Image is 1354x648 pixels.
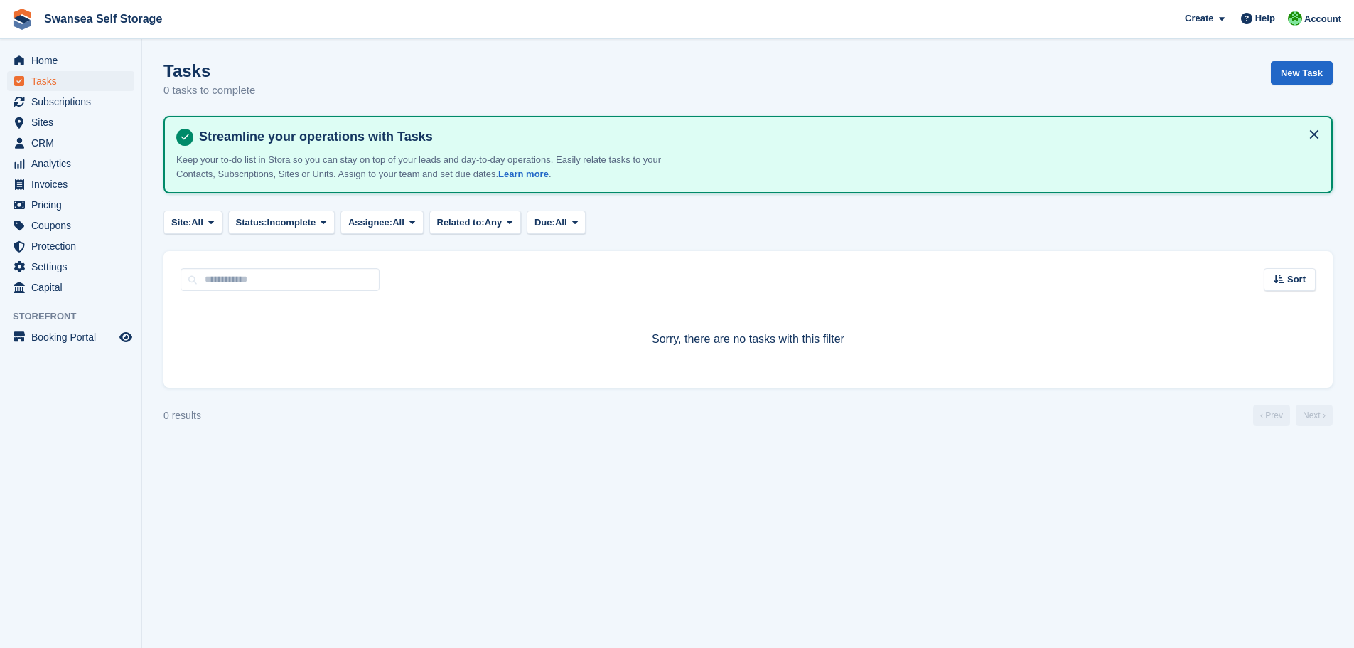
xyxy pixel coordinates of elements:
span: CRM [31,133,117,153]
a: Next [1296,405,1333,426]
span: Storefront [13,309,141,324]
a: menu [7,277,134,297]
h1: Tasks [163,61,255,80]
span: All [392,216,404,230]
a: menu [7,195,134,215]
span: Account [1304,12,1341,26]
span: Home [31,51,117,70]
img: stora-icon-8386f47178a22dfd0bd8f6a31ec36ba5ce8667c1dd55bd0f319d3a0aa187defe.svg [11,9,33,30]
a: menu [7,92,134,112]
a: menu [7,327,134,347]
span: Create [1185,11,1213,26]
div: 0 results [163,408,201,423]
span: Pricing [31,195,117,215]
span: Tasks [31,71,117,91]
a: menu [7,174,134,194]
a: menu [7,71,134,91]
span: Settings [31,257,117,277]
a: menu [7,216,134,235]
button: Assignee: All [340,211,424,234]
a: menu [7,51,134,70]
a: menu [7,257,134,277]
span: Related to: [437,216,485,230]
a: Swansea Self Storage [38,7,168,31]
a: New Task [1271,61,1333,85]
span: Any [485,216,503,230]
p: Keep your to-do list in Stora so you can stay on top of your leads and day-to-day operations. Eas... [176,153,674,181]
p: 0 tasks to complete [163,83,255,99]
a: menu [7,133,134,153]
a: Previous [1253,405,1290,426]
span: Analytics [31,154,117,174]
span: All [191,216,203,230]
h4: Streamline your operations with Tasks [193,129,1320,145]
span: Assignee: [348,216,392,230]
a: menu [7,112,134,132]
span: Capital [31,277,117,297]
span: Booking Portal [31,327,117,347]
span: Invoices [31,174,117,194]
span: Protection [31,236,117,256]
button: Status: Incomplete [228,211,335,234]
span: Sort [1287,272,1306,287]
img: Andrew Robbins [1288,11,1302,26]
span: Sites [31,112,117,132]
span: Incomplete [267,216,316,230]
button: Due: All [527,211,586,234]
span: Help [1255,11,1275,26]
span: Coupons [31,216,117,235]
span: Due: [534,216,555,230]
a: menu [7,236,134,256]
span: Site: [171,216,191,230]
nav: Page [1250,405,1336,426]
a: Preview store [117,329,134,346]
p: Sorry, there are no tasks with this filter [181,331,1316,348]
span: Status: [236,216,267,230]
a: Learn more [498,169,549,179]
a: menu [7,154,134,174]
button: Site: All [163,211,222,234]
button: Related to: Any [429,211,521,234]
span: All [555,216,567,230]
span: Subscriptions [31,92,117,112]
